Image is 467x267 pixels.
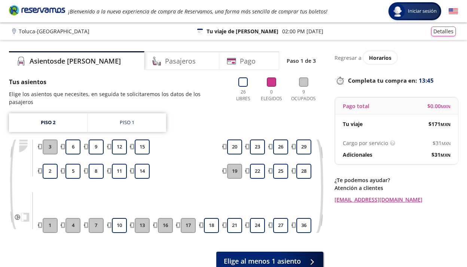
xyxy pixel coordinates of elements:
button: 12 [112,139,127,154]
span: $ 31 [431,151,451,159]
button: Detalles [431,27,456,36]
button: 9 [89,139,104,154]
button: 11 [112,164,127,179]
a: Piso 1 [88,113,166,132]
button: 15 [135,139,150,154]
button: 18 [204,218,219,233]
p: 0 Elegidos [259,89,284,102]
p: Elige los asientos que necesites, en seguida te solicitaremos los datos de los pasajeros [9,90,225,106]
button: 23 [250,139,265,154]
span: $ 171 [428,120,451,128]
span: Elige al menos 1 asiento [224,256,301,266]
small: MXN [441,104,451,109]
p: Toluca - [GEOGRAPHIC_DATA] [19,27,89,35]
small: MXN [442,141,451,146]
button: 20 [227,139,242,154]
h4: Pasajeros [165,56,196,66]
button: 10 [112,218,127,233]
p: Paso 1 de 3 [287,57,316,65]
button: 17 [181,218,196,233]
button: 27 [273,218,288,233]
button: English [449,7,458,16]
button: 5 [65,164,80,179]
button: 7 [89,218,104,233]
button: 21 [227,218,242,233]
button: 19 [227,164,242,179]
button: 26 [273,139,288,154]
button: 4 [65,218,80,233]
small: MXN [440,122,451,127]
em: ¡Bienvenido a la nueva experiencia de compra de Reservamos, una forma más sencilla de comprar tus... [68,8,327,15]
p: 26 Libres [233,89,253,102]
small: MXN [440,152,451,158]
button: 36 [296,218,311,233]
div: Regresar a ver horarios [335,51,458,64]
button: 8 [89,164,104,179]
button: 28 [296,164,311,179]
a: Piso 2 [9,113,87,132]
button: 22 [250,164,265,179]
p: ¿Te podemos ayudar? [335,176,458,184]
a: [EMAIL_ADDRESS][DOMAIN_NAME] [335,196,458,203]
button: 16 [158,218,173,233]
button: 6 [65,139,80,154]
button: 24 [250,218,265,233]
i: Brand Logo [9,4,65,16]
button: 3 [43,139,58,154]
span: $ 0.00 [427,102,451,110]
h4: Asientos de [PERSON_NAME] [30,56,121,66]
button: 29 [296,139,311,154]
span: Horarios [369,54,391,61]
button: 13 [135,218,150,233]
p: Atención a clientes [335,184,458,192]
p: Tu viaje [343,120,363,128]
p: 02:00 PM [DATE] [282,27,323,35]
h4: Pago [240,56,256,66]
span: 13:45 [419,76,434,85]
button: 2 [43,164,58,179]
button: 14 [135,164,150,179]
span: Iniciar sesión [405,7,440,15]
button: 1 [43,218,58,233]
p: Cargo por servicio [343,139,388,147]
p: Tus asientos [9,77,225,86]
p: Tu viaje de [PERSON_NAME] [207,27,278,35]
p: Regresar a [335,54,361,62]
p: Pago total [343,102,369,110]
p: 9 Ocupados [289,89,318,102]
button: 25 [273,164,288,179]
p: Adicionales [343,151,372,159]
a: Brand Logo [9,4,65,18]
p: Completa tu compra en : [335,75,458,86]
div: Piso 1 [120,119,134,126]
span: $ 31 [433,139,451,147]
